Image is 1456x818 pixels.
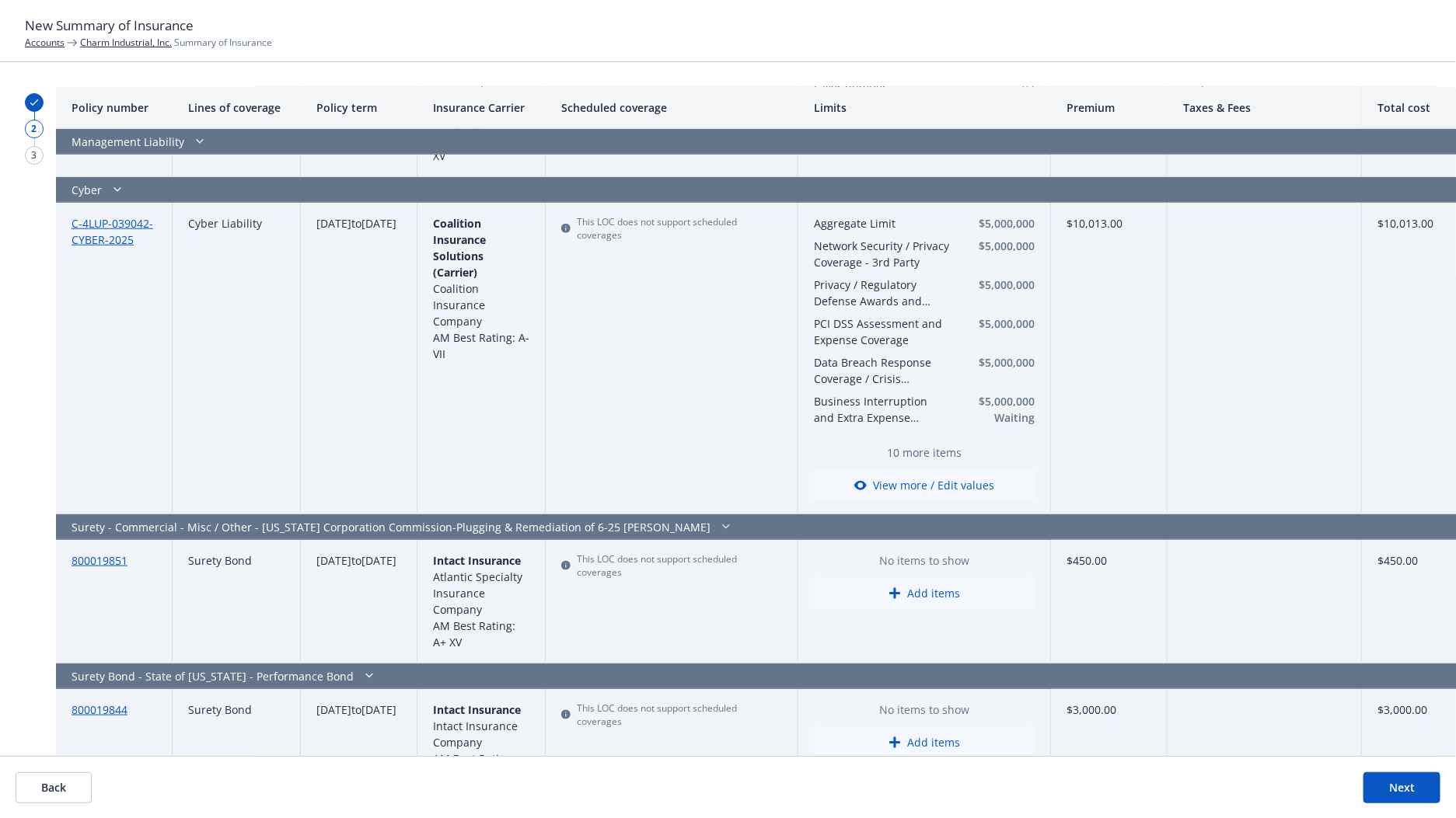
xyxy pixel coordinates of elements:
[316,216,351,231] span: [DATE]
[798,87,1051,129] div: Limits
[16,772,92,803] button: Back
[1350,87,1362,128] button: Resize column
[361,553,396,568] span: [DATE]
[814,238,951,270] button: Network Security / Privacy Coverage - 3rd Party
[316,553,351,568] span: [DATE]
[1155,87,1168,128] button: Resize column
[957,315,1035,332] button: $5,000,000
[417,87,546,129] div: Insurance Carrier
[405,87,417,128] button: Resize column
[56,177,1051,203] div: Cyber
[433,216,486,280] span: Coalition Insurance Solutions (Carrier)
[433,553,521,568] span: Intact Insurance
[814,215,951,231] button: Aggregate Limit
[56,87,173,129] div: Policy number
[56,663,1051,689] div: Surety Bond - State of [US_STATE] - Performance Bond
[814,393,951,426] button: Business Interruption and Extra Expense Coverage - 1st Party
[25,120,44,138] div: 2
[786,87,798,128] button: Resize column
[957,393,1035,426] button: $5,000,000 Waiting period: 8 Hours
[433,702,521,717] span: Intact Insurance
[72,216,153,247] a: C-4LUP-039042-CYBER-2025
[814,727,1035,758] button: Add items
[1051,689,1168,796] div: $3,000.00
[814,315,951,348] button: PCI DSS Assessment and Expense Coverage
[814,578,1035,609] button: Add items
[25,36,65,49] a: Accounts
[1051,87,1168,129] div: Premium
[433,719,518,750] span: Intact Insurance Company
[814,444,1035,461] span: 10 more items
[1051,540,1168,663] div: $450.00
[56,514,1051,540] div: Surety - Commercial - Misc / Other - [US_STATE] Corporation Commission-Plugging & Remediation of ...
[25,146,44,165] div: 3
[957,238,1035,254] button: $5,000,000
[1051,203,1168,514] div: $10,013.00
[814,552,1035,569] span: No items to show
[173,540,301,663] div: Surety Bond
[301,689,417,796] div: to
[957,354,1035,371] button: $5,000,000
[288,87,301,128] button: Resize column
[80,36,272,49] span: Summary of Insurance
[80,36,172,49] a: Charm Industrial, Inc.
[561,552,782,579] div: This LOC does not support scheduled coverages
[301,203,417,514] div: to
[957,277,1035,293] button: $5,000,000
[173,689,301,796] div: Surety Bond
[546,87,798,129] div: Scheduled coverage
[1363,772,1440,803] button: Next
[25,16,1431,36] h1: New Summary of Insurance
[361,702,396,717] span: [DATE]
[814,354,951,387] button: Data Breach Response Coverage / Crisis Management - 1st Party
[1168,87,1362,129] div: Taxes & Fees
[301,87,417,129] div: Policy term
[433,618,515,649] span: AM Best Rating: A+ XV
[814,470,1035,501] button: View more / Edit values
[561,701,782,728] div: This LOC does not support scheduled coverages
[433,281,485,329] span: Coalition Insurance Company
[433,330,529,361] span: AM Best Rating: A- VII
[433,751,515,782] span: AM Best Rating: A+ XV
[1039,87,1051,128] button: Resize column
[814,701,1035,718] span: No items to show
[316,702,351,717] span: [DATE]
[361,216,396,231] span: [DATE]
[533,87,546,128] button: Resize column
[173,203,301,514] div: Cyber Liability
[814,277,951,309] button: Privacy / Regulatory Defense Awards and Fines Coverage
[173,87,301,129] div: Lines of coverage
[72,553,127,568] a: 800019851
[433,569,522,617] span: Atlantic Specialty Insurance Company
[561,215,782,242] div: This LOC does not support scheduled coverages
[72,702,127,717] a: 800019844
[301,540,417,663] div: to
[160,87,173,128] button: Resize column
[56,129,1051,155] div: Management Liability
[957,215,1035,231] button: $5,000,000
